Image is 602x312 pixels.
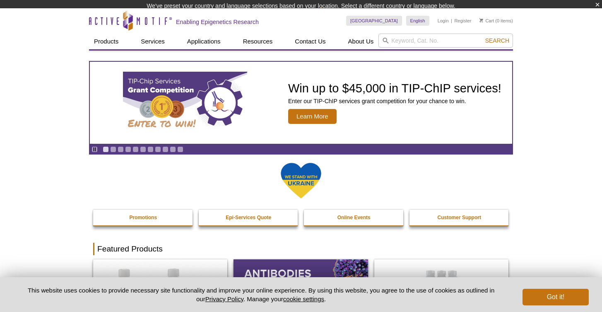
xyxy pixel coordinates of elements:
p: This website uses cookies to provide necessary site functionality and improve your online experie... [13,286,509,303]
article: TIP-ChIP Services Grant Competition [90,62,512,144]
a: Cart [479,18,494,24]
a: Customer Support [409,210,510,225]
a: Products [89,34,123,49]
a: Go to slide 10 [170,146,176,152]
a: Go to slide 8 [155,146,161,152]
a: Go to slide 3 [118,146,124,152]
a: Online Events [304,210,404,225]
a: Services [136,34,170,49]
span: Search [485,37,509,44]
a: Contact Us [290,34,330,49]
a: Go to slide 11 [177,146,183,152]
li: | [451,16,452,26]
a: Go to slide 2 [110,146,116,152]
h2: Enabling Epigenetics Research [176,18,259,26]
a: TIP-ChIP Services Grant Competition Win up to $45,000 in TIP-ChIP services! Enter our TIP-ChIP se... [90,62,512,144]
a: Go to slide 7 [147,146,154,152]
h2: Win up to $45,000 in TIP-ChIP services! [288,82,501,94]
a: Login [438,18,449,24]
a: Epi-Services Quote [199,210,299,225]
a: Go to slide 5 [132,146,139,152]
a: Promotions [93,210,193,225]
strong: Epi-Services Quote [226,215,271,220]
strong: Customer Support [438,215,481,220]
a: Privacy Policy [205,295,243,302]
a: About Us [343,34,379,49]
li: (0 items) [479,16,513,26]
a: Go to slide 6 [140,146,146,152]
a: English [406,16,429,26]
input: Keyword, Cat. No. [378,34,513,48]
a: Go to slide 9 [162,146,169,152]
img: Your Cart [479,18,483,22]
p: Enter our TIP-ChIP services grant competition for your chance to win. [288,97,501,105]
button: cookie settings [283,295,324,302]
h2: Featured Products [93,243,509,255]
a: Applications [182,34,226,49]
button: Search [483,37,512,44]
a: [GEOGRAPHIC_DATA] [346,16,402,26]
img: TIP-ChIP Services Grant Competition [123,72,247,134]
a: Register [454,18,471,24]
a: Toggle autoplay [92,146,98,152]
a: Go to slide 4 [125,146,131,152]
strong: Online Events [337,215,371,220]
button: Got it! [523,289,589,305]
span: Learn More [288,109,337,124]
a: Go to slide 1 [103,146,109,152]
img: Change Here [321,6,343,26]
strong: Promotions [129,215,157,220]
img: We Stand With Ukraine [280,162,322,199]
a: Resources [238,34,278,49]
